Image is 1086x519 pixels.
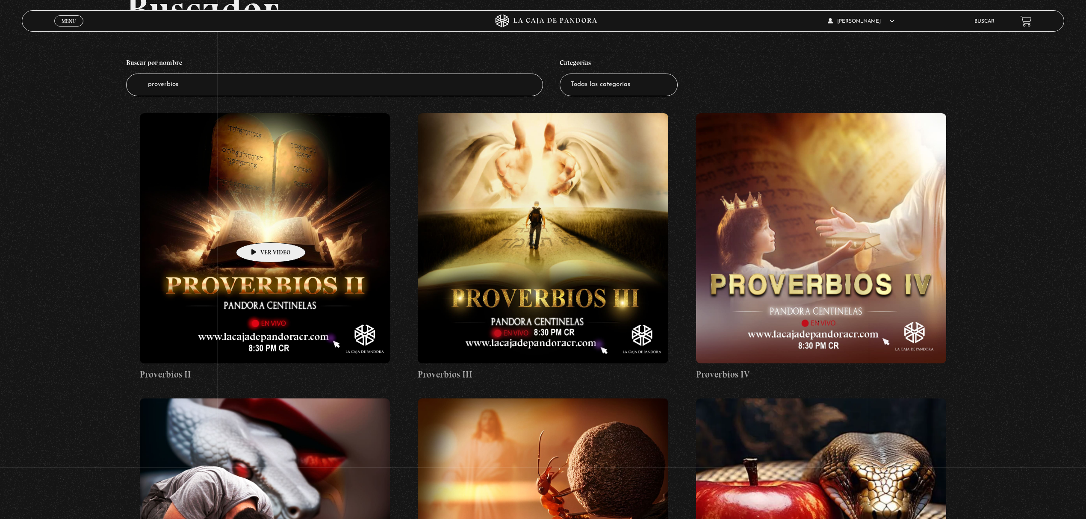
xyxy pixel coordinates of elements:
span: [PERSON_NAME] [828,19,894,24]
h4: Proverbios II [140,368,390,381]
h4: Proverbios III [418,368,668,381]
a: View your shopping cart [1020,15,1032,27]
a: Buscar [974,19,995,24]
span: Cerrar [59,26,79,32]
a: Proverbios IV [696,113,946,381]
span: Menu [62,18,76,24]
h4: Categorías [560,54,678,74]
a: Proverbios III [418,113,668,381]
a: Proverbios II [140,113,390,381]
h4: Proverbios IV [696,368,946,381]
h4: Buscar por nombre [126,54,543,74]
